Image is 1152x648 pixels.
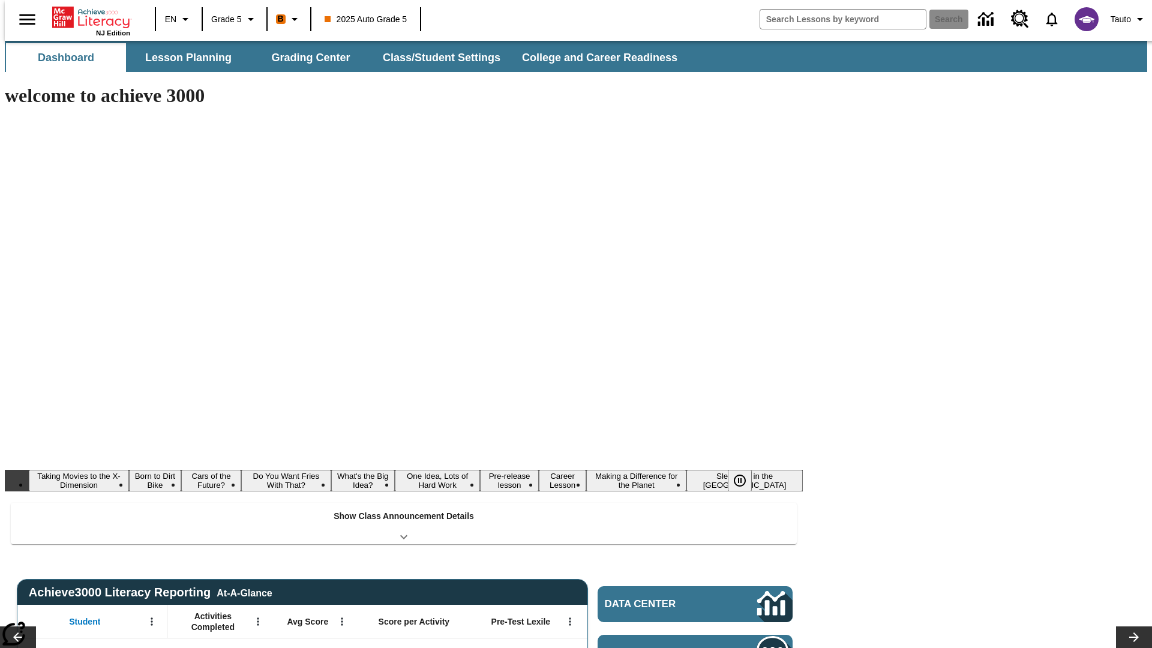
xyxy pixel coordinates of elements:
div: SubNavbar [5,41,1147,72]
img: avatar image [1075,7,1099,31]
div: Show Class Announcement Details [11,503,797,544]
span: Activities Completed [173,611,253,632]
button: Profile/Settings [1106,8,1152,30]
div: Home [52,4,130,37]
button: Open side menu [10,2,45,37]
button: Open Menu [143,613,161,631]
button: Lesson carousel, Next [1116,626,1152,648]
button: Slide 8 Career Lesson [539,470,586,491]
div: SubNavbar [5,43,688,72]
a: Data Center [971,3,1004,36]
button: Slide 4 Do You Want Fries With That? [241,470,331,491]
div: At-A-Glance [217,586,272,599]
span: NJ Edition [96,29,130,37]
button: Open Menu [333,613,351,631]
button: Boost Class color is orange. Change class color [271,8,307,30]
span: Achieve3000 Literacy Reporting [29,586,272,599]
button: Slide 5 What's the Big Idea? [331,470,395,491]
button: Open Menu [561,613,579,631]
span: Tauto [1111,13,1131,26]
a: Data Center [598,586,793,622]
a: Home [52,5,130,29]
span: Score per Activity [379,616,450,627]
button: Slide 9 Making a Difference for the Planet [586,470,686,491]
button: College and Career Readiness [512,43,687,72]
button: Pause [728,470,752,491]
span: 2025 Auto Grade 5 [325,13,407,26]
button: Language: EN, Select a language [160,8,198,30]
a: Resource Center, Will open in new tab [1004,3,1036,35]
button: Grading Center [251,43,371,72]
button: Slide 10 Sleepless in the Animal Kingdom [686,470,803,491]
span: Grade 5 [211,13,242,26]
span: Avg Score [287,616,328,627]
button: Select a new avatar [1067,4,1106,35]
button: Grade: Grade 5, Select a grade [206,8,263,30]
a: Notifications [1036,4,1067,35]
button: Dashboard [6,43,126,72]
button: Slide 3 Cars of the Future? [181,470,241,491]
button: Slide 7 Pre-release lesson [480,470,539,491]
span: Pre-Test Lexile [491,616,551,627]
p: Show Class Announcement Details [334,510,474,523]
button: Open Menu [249,613,267,631]
span: Data Center [605,598,717,610]
span: Student [69,616,100,627]
span: EN [165,13,176,26]
div: Pause [728,470,764,491]
button: Slide 6 One Idea, Lots of Hard Work [395,470,480,491]
button: Slide 2 Born to Dirt Bike [129,470,181,491]
button: Class/Student Settings [373,43,510,72]
span: B [278,11,284,26]
h1: welcome to achieve 3000 [5,85,803,107]
input: search field [760,10,926,29]
button: Slide 1 Taking Movies to the X-Dimension [29,470,129,491]
button: Lesson Planning [128,43,248,72]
